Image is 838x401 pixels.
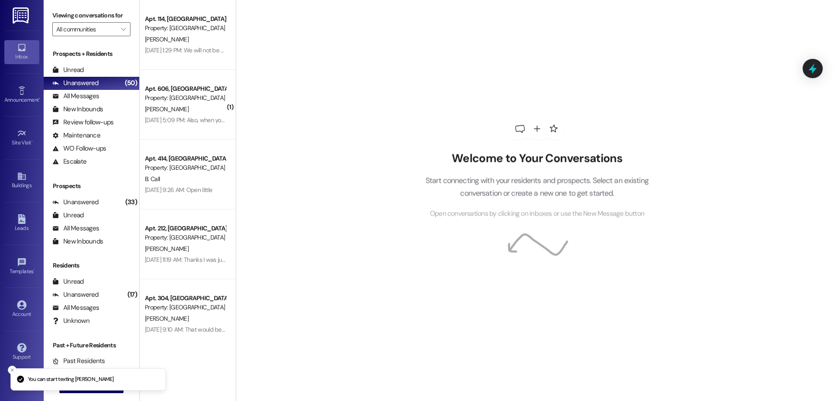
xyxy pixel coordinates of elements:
div: Apt. 304, [GEOGRAPHIC_DATA] [145,294,226,303]
span: • [39,96,40,102]
div: Property: [GEOGRAPHIC_DATA] [145,233,226,242]
div: Apt. 606, [GEOGRAPHIC_DATA] [145,84,226,93]
div: Property: [GEOGRAPHIC_DATA] [145,303,226,312]
div: All Messages [52,303,99,312]
div: Property: [GEOGRAPHIC_DATA] [145,24,226,33]
div: Apt. 212, [GEOGRAPHIC_DATA] [145,224,226,233]
a: Inbox [4,40,39,64]
img: ResiDesk Logo [13,7,31,24]
div: Property: [GEOGRAPHIC_DATA] [145,163,226,172]
h2: Welcome to Your Conversations [412,151,662,165]
div: [DATE] 9:26 AM: Open little [145,186,212,194]
span: Open conversations by clicking on inboxes or use the New Message button [430,209,644,219]
div: Unknown [52,316,89,326]
label: Viewing conversations for [52,9,131,22]
div: Maintenance [52,131,100,140]
button: Close toast [8,366,17,374]
span: [PERSON_NAME] [145,35,189,43]
div: Unread [52,211,84,220]
span: • [31,138,33,144]
div: WO Follow-ups [52,144,106,153]
a: Templates • [4,255,39,278]
div: Property: [GEOGRAPHIC_DATA] [145,93,226,103]
div: Residents [44,261,139,270]
div: New Inbounds [52,237,103,246]
div: Prospects [44,182,139,191]
div: Unanswered [52,290,99,299]
div: Past Residents [52,356,105,366]
div: Escalate [52,157,86,166]
div: (33) [123,195,139,209]
a: Support [4,340,39,364]
div: Unanswered [52,198,99,207]
div: All Messages [52,224,99,233]
a: Site Visit • [4,126,39,150]
i:  [121,26,126,33]
div: Unread [52,65,84,75]
span: [PERSON_NAME] [145,315,189,322]
div: Apt. 414, [GEOGRAPHIC_DATA] [145,154,226,163]
input: All communities [56,22,117,36]
div: (17) [125,288,139,302]
span: [PERSON_NAME] [145,105,189,113]
div: Unanswered [52,79,99,88]
div: Review follow-ups [52,118,113,127]
a: Buildings [4,169,39,192]
div: (50) [123,76,139,90]
div: Unread [52,277,84,286]
div: Apt. 114, [GEOGRAPHIC_DATA] [145,14,226,24]
span: [PERSON_NAME] [145,245,189,253]
div: [DATE] 11:19 AM: Thanks I was just waiting to pay until that charge was removed [145,256,343,264]
div: All Messages [52,92,99,101]
p: Start connecting with your residents and prospects. Select an existing conversation or create a n... [412,175,662,199]
div: Prospects + Residents [44,49,139,58]
div: [DATE] 1:29 PM: We will not be renewing our lease [145,46,268,54]
a: Leads [4,212,39,235]
p: You can start texting [PERSON_NAME] [28,376,114,384]
span: • [34,267,35,273]
a: Account [4,298,39,321]
div: [DATE] 5:09 PM: Also, when you have the amount, would you be willing to take off the late fees? [145,116,385,124]
div: New Inbounds [52,105,103,114]
span: B. Call [145,175,160,183]
div: Past + Future Residents [44,341,139,350]
div: [DATE] 9:10 AM: That would be awesome if you could check and let me know what the correct amount ... [145,326,484,333]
